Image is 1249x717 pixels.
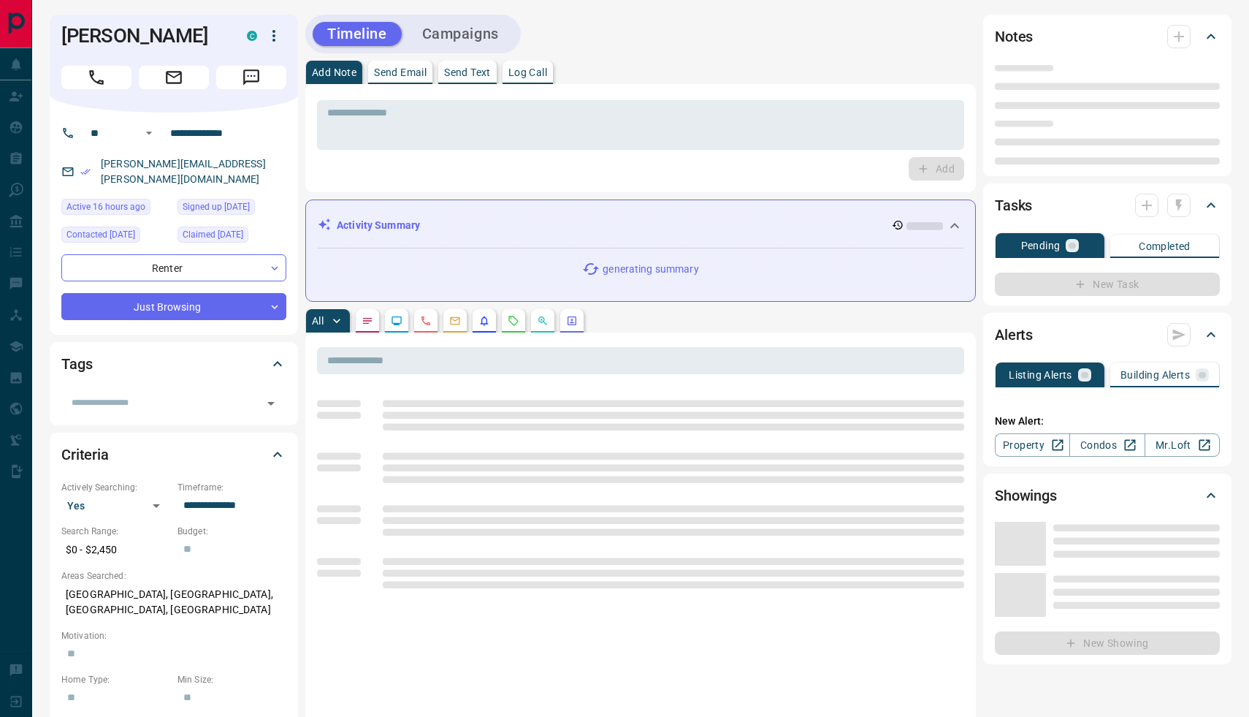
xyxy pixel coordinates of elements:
[603,262,698,277] p: generating summary
[247,31,257,41] div: condos.ca
[362,315,373,327] svg: Notes
[995,188,1220,223] div: Tasks
[995,323,1033,346] h2: Alerts
[995,414,1220,429] p: New Alert:
[508,315,519,327] svg: Requests
[177,673,286,686] p: Min Size:
[449,315,461,327] svg: Emails
[391,315,402,327] svg: Lead Browsing Activity
[61,569,286,583] p: Areas Searched:
[66,227,135,242] span: Contacted [DATE]
[537,315,549,327] svg: Opportunities
[995,19,1220,54] div: Notes
[1021,240,1061,251] p: Pending
[183,200,250,214] span: Signed up [DATE]
[177,525,286,538] p: Budget:
[61,629,286,642] p: Motivation:
[101,158,266,185] a: [PERSON_NAME][EMAIL_ADDRESS][PERSON_NAME][DOMAIN_NAME]
[1120,370,1190,380] p: Building Alerts
[420,315,432,327] svg: Calls
[80,167,91,177] svg: Email Verified
[312,316,324,326] p: All
[995,484,1057,507] h2: Showings
[61,437,286,472] div: Criteria
[61,481,170,494] p: Actively Searching:
[183,227,243,242] span: Claimed [DATE]
[408,22,513,46] button: Campaigns
[66,200,145,214] span: Active 16 hours ago
[995,317,1220,352] div: Alerts
[566,315,578,327] svg: Agent Actions
[61,293,286,320] div: Just Browsing
[995,194,1032,217] h2: Tasks
[61,346,286,382] div: Tags
[61,494,170,517] div: Yes
[61,525,170,538] p: Search Range:
[61,66,131,89] span: Call
[508,67,547,77] p: Log Call
[313,22,402,46] button: Timeline
[61,352,92,376] h2: Tags
[1009,370,1072,380] p: Listing Alerts
[61,199,170,219] div: Mon Aug 11 2025
[61,443,109,466] h2: Criteria
[337,218,420,233] p: Activity Summary
[61,673,170,686] p: Home Type:
[61,24,225,48] h1: [PERSON_NAME]
[140,124,158,142] button: Open
[61,538,170,562] p: $0 - $2,450
[318,212,963,239] div: Activity Summary
[995,433,1070,457] a: Property
[177,227,286,247] div: Mon Apr 28 2025
[139,66,209,89] span: Email
[374,67,427,77] p: Send Email
[261,393,281,414] button: Open
[1139,241,1191,251] p: Completed
[1145,433,1220,457] a: Mr.Loft
[61,583,286,622] p: [GEOGRAPHIC_DATA], [GEOGRAPHIC_DATA], [GEOGRAPHIC_DATA], [GEOGRAPHIC_DATA]
[995,478,1220,513] div: Showings
[61,254,286,281] div: Renter
[177,481,286,494] p: Timeframe:
[995,25,1033,48] h2: Notes
[216,66,286,89] span: Message
[312,67,356,77] p: Add Note
[478,315,490,327] svg: Listing Alerts
[61,227,170,247] div: Mon Jul 21 2025
[177,199,286,219] div: Tue Apr 26 2022
[444,67,491,77] p: Send Text
[1069,433,1145,457] a: Condos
